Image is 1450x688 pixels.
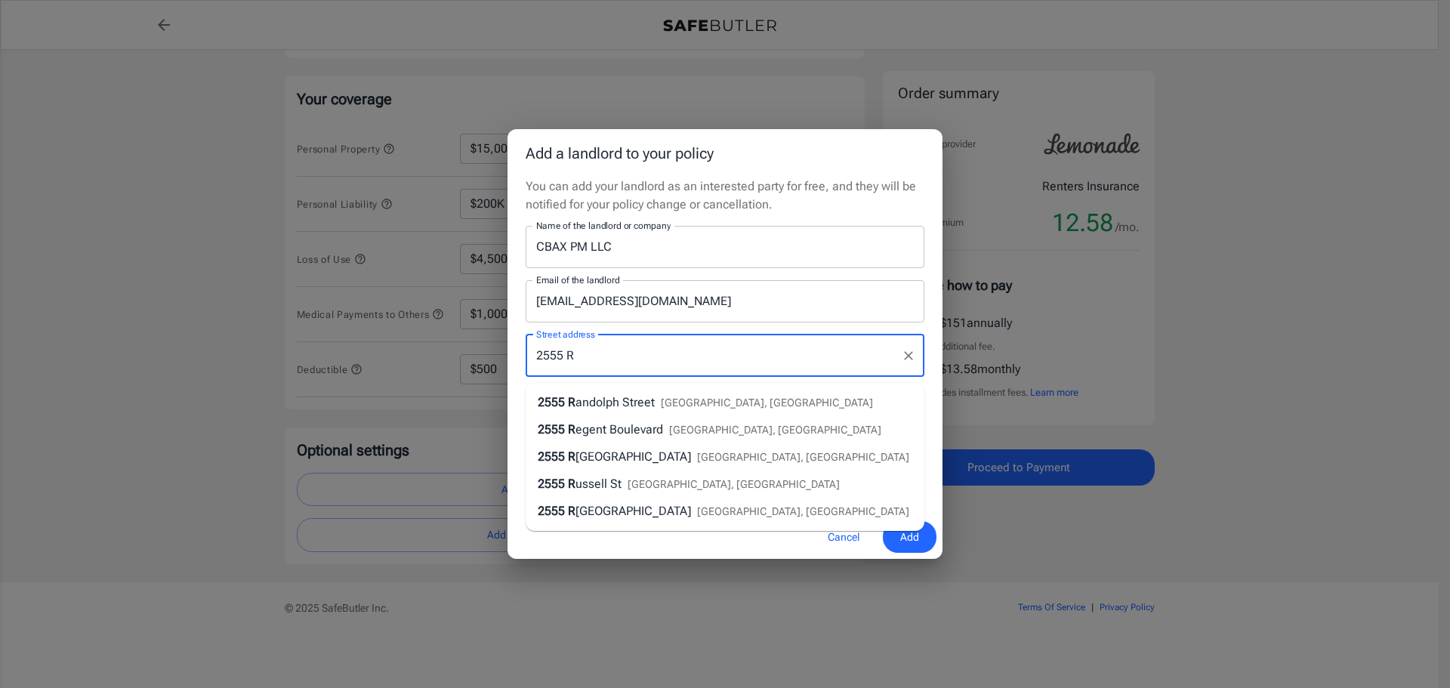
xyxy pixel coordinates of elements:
span: R [568,449,575,464]
span: 2555 [538,422,565,437]
span: R [568,477,575,491]
span: R [568,395,575,409]
span: andolph Street [575,395,655,409]
button: Cancel [810,521,877,554]
span: egent Boulevard [575,422,663,437]
span: 2555 [538,449,565,464]
span: [GEOGRAPHIC_DATA] [575,449,691,464]
span: [GEOGRAPHIC_DATA] [575,504,691,518]
span: Add [900,528,919,547]
h2: Add a landlord to your policy [507,129,942,177]
span: 2555 R [538,504,575,518]
button: Add [883,521,936,554]
span: [GEOGRAPHIC_DATA], [GEOGRAPHIC_DATA] [661,396,873,409]
button: Clear [898,345,919,366]
span: 2555 [538,477,565,491]
label: Street address [536,328,595,341]
span: [GEOGRAPHIC_DATA], [GEOGRAPHIC_DATA] [697,451,909,463]
span: 2555 [538,395,565,409]
span: [GEOGRAPHIC_DATA], [GEOGRAPHIC_DATA] [669,424,881,436]
span: [GEOGRAPHIC_DATA], [GEOGRAPHIC_DATA] [628,478,840,490]
span: ussell St [575,477,622,491]
label: Email of the landlord [536,273,619,286]
span: [GEOGRAPHIC_DATA], [GEOGRAPHIC_DATA] [697,505,909,517]
p: You can add your landlord as an interested party for free, and they will be notified for your pol... [526,177,924,214]
label: Name of the landlord or company [536,219,671,232]
span: R [568,422,575,437]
